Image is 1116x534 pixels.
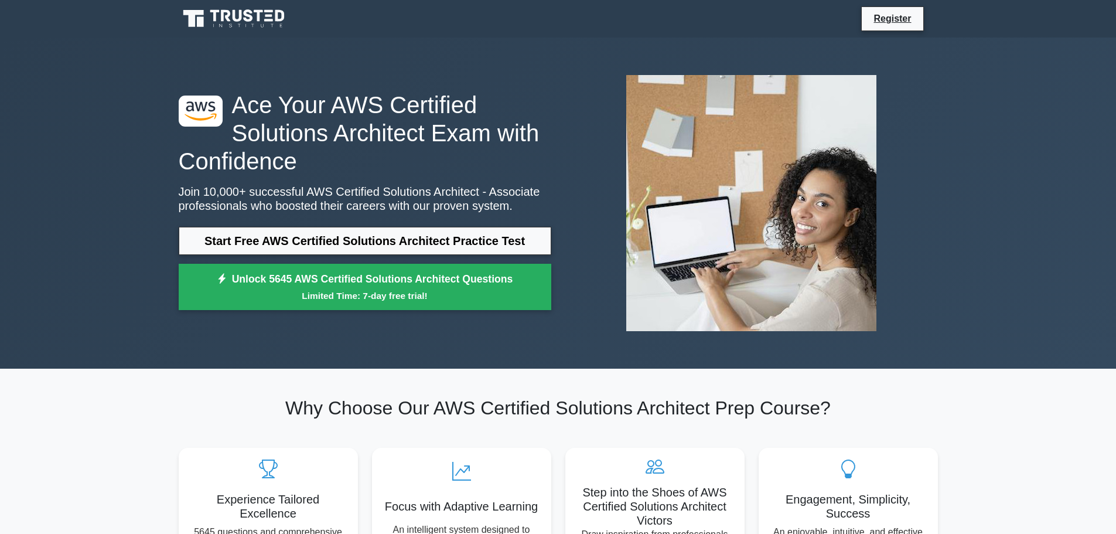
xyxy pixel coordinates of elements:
[179,227,551,255] a: Start Free AWS Certified Solutions Architect Practice Test
[768,492,929,521] h5: Engagement, Simplicity, Success
[188,492,349,521] h5: Experience Tailored Excellence
[575,485,735,528] h5: Step into the Shoes of AWS Certified Solutions Architect Victors
[193,289,537,302] small: Limited Time: 7-day free trial!
[179,264,551,311] a: Unlock 5645 AWS Certified Solutions Architect QuestionsLimited Time: 7-day free trial!
[179,397,938,419] h2: Why Choose Our AWS Certified Solutions Architect Prep Course?
[381,499,542,513] h5: Focus with Adaptive Learning
[179,91,551,175] h1: Ace Your AWS Certified Solutions Architect Exam with Confidence
[179,185,551,213] p: Join 10,000+ successful AWS Certified Solutions Architect - Associate professionals who boosted t...
[866,11,918,26] a: Register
